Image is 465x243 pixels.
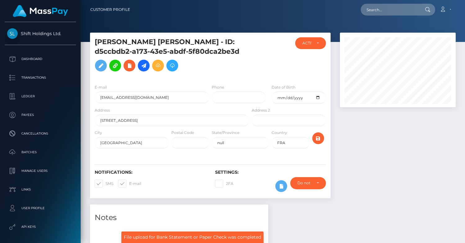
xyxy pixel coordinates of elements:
[212,85,224,90] label: Phone
[7,166,74,176] p: Manage Users
[5,219,76,235] a: API Keys
[95,130,102,135] label: City
[90,3,130,16] a: Customer Profile
[118,180,141,188] label: E-mail
[5,31,76,36] span: Shift Holdings Ltd.
[252,108,270,113] label: Address 2
[212,130,239,135] label: State/Province
[5,200,76,216] a: User Profile
[5,126,76,141] a: Cancellations
[5,144,76,160] a: Batches
[95,37,246,75] h5: [PERSON_NAME] [PERSON_NAME] - ID: d5ccbdb2-a173-43e5-abdf-5f80dca2be3d
[95,85,107,90] label: E-mail
[295,37,326,49] button: ACTIVE
[171,130,194,135] label: Postal Code
[95,108,110,113] label: Address
[272,85,296,90] label: Date of Birth
[7,92,74,101] p: Ledger
[5,89,76,104] a: Ledger
[215,180,233,188] label: 2FA
[5,107,76,123] a: Payees
[290,177,326,189] button: Do not require
[5,163,76,179] a: Manage Users
[13,5,68,17] img: MassPay Logo
[302,41,312,46] div: ACTIVE
[95,170,206,175] h6: Notifications:
[297,181,312,186] div: Do not require
[5,70,76,85] a: Transactions
[124,234,261,241] p: File upload for Bank Statement or Paper Check was completed
[7,204,74,213] p: User Profile
[7,185,74,194] p: Links
[7,54,74,64] p: Dashboard
[7,222,74,232] p: API Keys
[7,148,74,157] p: Batches
[5,182,76,197] a: Links
[7,110,74,120] p: Payees
[272,130,287,135] label: Country
[95,180,113,188] label: SMS
[5,51,76,67] a: Dashboard
[138,60,150,71] a: Initiate Payout
[7,129,74,138] p: Cancellations
[361,4,419,16] input: Search...
[215,170,326,175] h6: Settings:
[7,28,18,39] img: Shift Holdings Ltd.
[7,73,74,82] p: Transactions
[95,212,264,223] h4: Notes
